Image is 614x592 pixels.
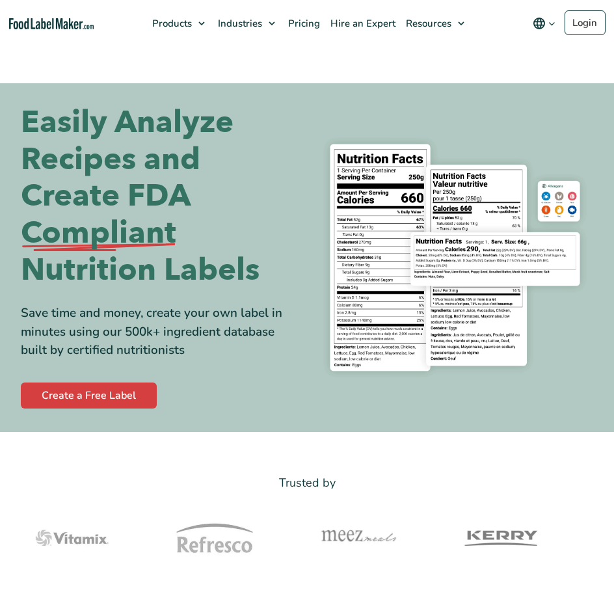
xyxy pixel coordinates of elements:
div: Save time and money, create your own label in minutes using our 500k+ ingredient database built b... [21,304,297,359]
span: Pricing [284,17,321,30]
span: Hire an Expert [327,17,397,30]
span: Resources [402,17,453,30]
span: Compliant [21,215,176,252]
a: Login [565,10,606,35]
span: Products [148,17,193,30]
button: Change language [524,10,565,36]
h1: Easily Analyze Recipes and Create FDA Nutrition Labels [21,104,297,288]
p: Trusted by [21,474,593,492]
span: Industries [214,17,263,30]
a: Food Label Maker homepage [9,18,94,29]
a: Create a Free Label [21,383,157,409]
